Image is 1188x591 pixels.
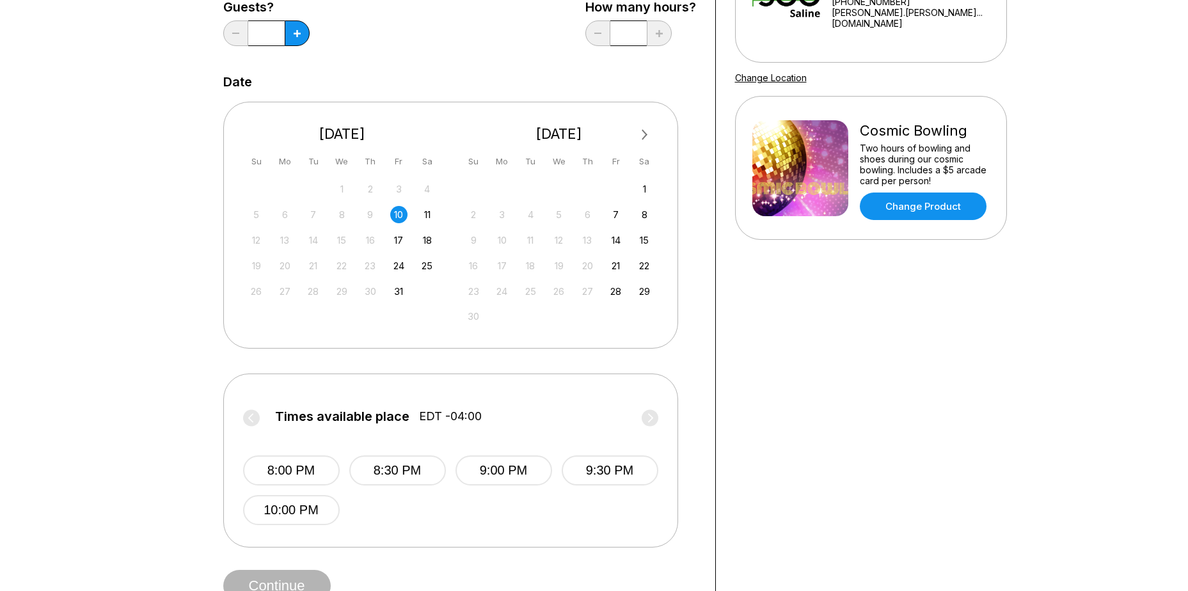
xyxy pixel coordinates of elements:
div: Su [248,153,265,170]
label: Date [223,75,252,89]
span: EDT -04:00 [419,409,482,423]
div: Not available Thursday, November 13th, 2025 [579,232,596,249]
div: Not available Saturday, October 4th, 2025 [418,180,436,198]
div: Not available Sunday, November 23rd, 2025 [465,283,482,300]
button: 9:00 PM [455,455,552,485]
div: Not available Wednesday, November 12th, 2025 [550,232,567,249]
div: Not available Thursday, November 20th, 2025 [579,257,596,274]
div: Not available Thursday, November 27th, 2025 [579,283,596,300]
div: Sa [636,153,653,170]
button: 8:30 PM [349,455,446,485]
div: Not available Sunday, November 9th, 2025 [465,232,482,249]
div: Not available Sunday, November 30th, 2025 [465,308,482,325]
div: Not available Wednesday, November 26th, 2025 [550,283,567,300]
a: Change Location [735,72,807,83]
div: Choose Saturday, November 1st, 2025 [636,180,653,198]
div: Not available Tuesday, November 25th, 2025 [522,283,539,300]
div: Not available Sunday, October 19th, 2025 [248,257,265,274]
div: Not available Sunday, October 26th, 2025 [248,283,265,300]
div: Not available Wednesday, October 8th, 2025 [333,206,351,223]
button: Next Month [635,125,655,145]
div: Two hours of bowling and shoes during our cosmic bowling. Includes a $5 arcade card per person! [860,143,990,186]
div: Not available Monday, October 27th, 2025 [276,283,294,300]
div: Choose Saturday, October 25th, 2025 [418,257,436,274]
div: Not available Wednesday, October 22nd, 2025 [333,257,351,274]
button: 10:00 PM [243,495,340,525]
div: Fr [390,153,408,170]
div: Not available Tuesday, October 21st, 2025 [305,257,322,274]
a: [PERSON_NAME].[PERSON_NAME]...[DOMAIN_NAME] [832,7,989,29]
button: 8:00 PM [243,455,340,485]
div: Choose Saturday, October 18th, 2025 [418,232,436,249]
div: Not available Wednesday, November 19th, 2025 [550,257,567,274]
div: Choose Friday, November 21st, 2025 [607,257,624,274]
div: Not available Tuesday, October 14th, 2025 [305,232,322,249]
div: Not available Sunday, November 16th, 2025 [465,257,482,274]
div: Not available Monday, October 13th, 2025 [276,232,294,249]
div: Not available Tuesday, November 4th, 2025 [522,206,539,223]
div: month 2025-11 [463,179,655,326]
div: Not available Tuesday, November 11th, 2025 [522,232,539,249]
div: Su [465,153,482,170]
button: 9:30 PM [562,455,658,485]
div: Not available Thursday, October 9th, 2025 [361,206,379,223]
div: Not available Monday, November 10th, 2025 [493,232,511,249]
div: Choose Saturday, November 29th, 2025 [636,283,653,300]
div: Not available Friday, October 3rd, 2025 [390,180,408,198]
div: [DATE] [243,125,441,143]
div: Fr [607,153,624,170]
div: Not available Sunday, October 12th, 2025 [248,232,265,249]
div: Not available Sunday, October 5th, 2025 [248,206,265,223]
img: Cosmic Bowling [752,120,848,216]
div: Sa [418,153,436,170]
div: Not available Tuesday, October 28th, 2025 [305,283,322,300]
div: Not available Tuesday, October 7th, 2025 [305,206,322,223]
div: Choose Friday, October 17th, 2025 [390,232,408,249]
div: Choose Friday, October 10th, 2025 [390,206,408,223]
div: Not available Wednesday, November 5th, 2025 [550,206,567,223]
div: Th [361,153,379,170]
span: Times available place [275,409,409,423]
div: Not available Thursday, October 30th, 2025 [361,283,379,300]
div: Choose Friday, October 24th, 2025 [390,257,408,274]
div: Mo [493,153,511,170]
div: Not available Thursday, November 6th, 2025 [579,206,596,223]
div: We [550,153,567,170]
div: Not available Thursday, October 16th, 2025 [361,232,379,249]
div: Not available Monday, November 17th, 2025 [493,257,511,274]
div: Choose Friday, November 7th, 2025 [607,206,624,223]
div: Choose Saturday, October 11th, 2025 [418,206,436,223]
div: Not available Monday, November 3rd, 2025 [493,206,511,223]
div: Tu [305,153,322,170]
div: Th [579,153,596,170]
div: month 2025-10 [246,179,438,300]
div: Not available Thursday, October 2nd, 2025 [361,180,379,198]
div: Not available Wednesday, October 1st, 2025 [333,180,351,198]
div: Choose Saturday, November 15th, 2025 [636,232,653,249]
div: Not available Monday, October 6th, 2025 [276,206,294,223]
div: Not available Wednesday, October 15th, 2025 [333,232,351,249]
div: Choose Friday, November 28th, 2025 [607,283,624,300]
div: Choose Friday, October 31st, 2025 [390,283,408,300]
div: [DATE] [460,125,658,143]
div: Choose Friday, November 14th, 2025 [607,232,624,249]
a: Change Product [860,193,986,220]
div: Not available Monday, October 20th, 2025 [276,257,294,274]
div: Not available Thursday, October 23rd, 2025 [361,257,379,274]
div: Choose Saturday, November 8th, 2025 [636,206,653,223]
div: Not available Monday, November 24th, 2025 [493,283,511,300]
div: Mo [276,153,294,170]
div: Not available Sunday, November 2nd, 2025 [465,206,482,223]
div: Cosmic Bowling [860,122,990,139]
div: Not available Wednesday, October 29th, 2025 [333,283,351,300]
div: Not available Tuesday, November 18th, 2025 [522,257,539,274]
div: Choose Saturday, November 22nd, 2025 [636,257,653,274]
div: Tu [522,153,539,170]
div: We [333,153,351,170]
